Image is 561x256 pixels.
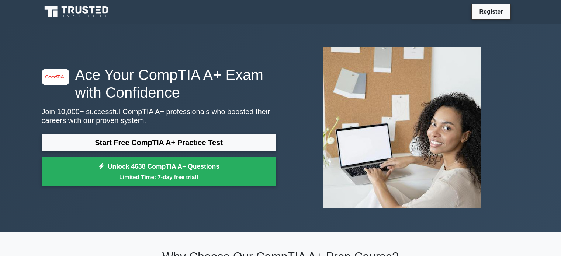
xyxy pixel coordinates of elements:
[475,7,507,16] a: Register
[42,134,276,151] a: Start Free CompTIA A+ Practice Test
[42,107,276,125] p: Join 10,000+ successful CompTIA A+ professionals who boosted their careers with our proven system.
[42,66,276,101] h1: Ace Your CompTIA A+ Exam with Confidence
[51,173,267,181] small: Limited Time: 7-day free trial!
[42,157,276,186] a: Unlock 4638 CompTIA A+ QuestionsLimited Time: 7-day free trial!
